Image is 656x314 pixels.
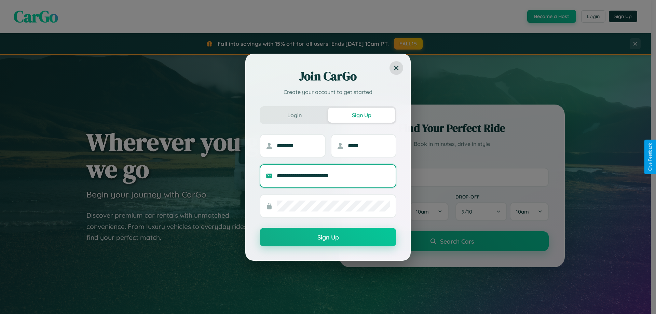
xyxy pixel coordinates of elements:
div: Give Feedback [648,143,653,171]
p: Create your account to get started [260,88,396,96]
button: Sign Up [328,108,395,123]
button: Login [261,108,328,123]
h2: Join CarGo [260,68,396,84]
button: Sign Up [260,228,396,246]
